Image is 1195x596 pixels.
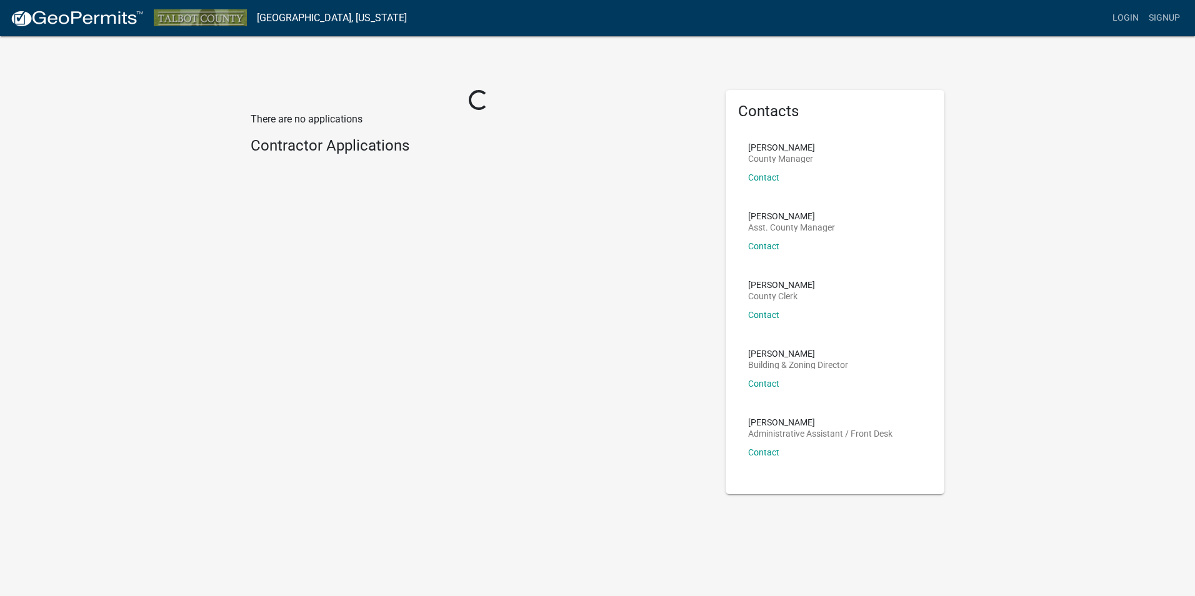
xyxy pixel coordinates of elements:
img: Talbot County, Georgia [154,9,247,26]
p: [PERSON_NAME] [748,212,835,221]
h4: Contractor Applications [251,137,707,155]
a: Contact [748,241,779,251]
p: Asst. County Manager [748,223,835,232]
p: [PERSON_NAME] [748,418,892,427]
p: County Clerk [748,292,815,300]
wm-workflow-list-section: Contractor Applications [251,137,707,160]
a: Contact [748,310,779,320]
p: Administrative Assistant / Front Desk [748,429,892,438]
p: There are no applications [251,112,707,127]
a: Contact [748,172,779,182]
h5: Contacts [738,102,932,121]
p: [PERSON_NAME] [748,143,815,152]
a: Signup [1144,6,1185,30]
a: [GEOGRAPHIC_DATA], [US_STATE] [257,7,407,29]
a: Contact [748,447,779,457]
p: Building & Zoning Director [748,360,848,369]
a: Contact [748,379,779,389]
p: [PERSON_NAME] [748,281,815,289]
p: County Manager [748,154,815,163]
a: Login [1107,6,1144,30]
p: [PERSON_NAME] [748,349,848,358]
